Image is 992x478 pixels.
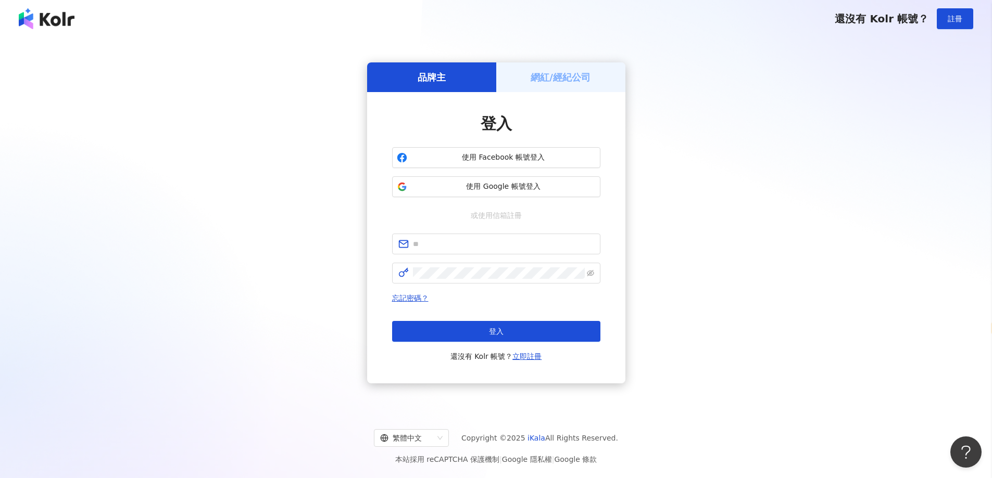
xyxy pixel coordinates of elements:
[554,455,597,463] a: Google 條款
[411,182,596,192] span: 使用 Google 帳號登入
[418,71,446,84] h5: 品牌主
[461,432,618,444] span: Copyright © 2025 All Rights Reserved.
[392,147,600,168] button: 使用 Facebook 帳號登入
[489,327,504,335] span: 登入
[528,434,545,442] a: iKala
[392,321,600,342] button: 登入
[499,455,502,463] span: |
[937,8,973,29] button: 註冊
[380,430,433,446] div: 繁體中文
[835,12,928,25] span: 還沒有 Kolr 帳號？
[463,210,529,221] span: 或使用信箱註冊
[950,436,982,468] iframe: Help Scout Beacon - Open
[19,8,74,29] img: logo
[481,114,512,133] span: 登入
[512,352,542,360] a: 立即註冊
[552,455,555,463] span: |
[395,453,597,466] span: 本站採用 reCAPTCHA 保護機制
[531,71,591,84] h5: 網紅/經紀公司
[587,269,594,277] span: eye-invisible
[392,294,429,302] a: 忘記密碼？
[392,176,600,197] button: 使用 Google 帳號登入
[450,350,542,363] span: 還沒有 Kolr 帳號？
[411,152,596,163] span: 使用 Facebook 帳號登入
[948,15,962,23] span: 註冊
[502,455,552,463] a: Google 隱私權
